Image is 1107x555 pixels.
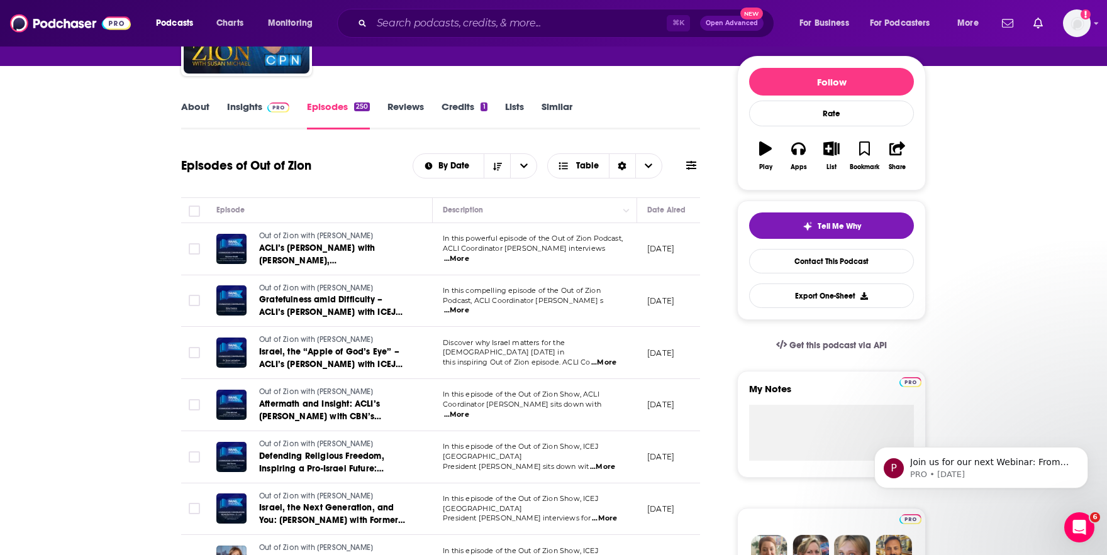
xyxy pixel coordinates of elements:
span: Out of Zion with [PERSON_NAME] [259,543,373,552]
span: ...More [444,305,469,316]
a: Aftermath and Insight: ACLI’s [PERSON_NAME] with CBN’s [PERSON_NAME] [259,398,410,423]
button: open menu [510,154,537,178]
span: Israel, the “Apple of God’s Eye” – ACLI’s [PERSON_NAME] with ICEJ USA’s [PERSON_NAME] [259,346,403,382]
img: Podchaser - Follow, Share and Rate Podcasts [10,11,131,35]
div: Rate [749,101,914,126]
span: Podcast, ACLI Coordinator [PERSON_NAME] s [443,296,603,305]
div: Domain Overview [48,74,113,82]
button: Open AdvancedNew [700,16,764,31]
a: Out of Zion with [PERSON_NAME] [259,283,410,294]
span: In this compelling episode of the Out of Zion [443,286,601,295]
span: 6 [1090,512,1100,522]
div: Domain: [DOMAIN_NAME] [33,33,138,43]
button: Show profile menu [1063,9,1091,37]
a: Show notifications dropdown [1028,13,1048,34]
span: Toggle select row [189,451,200,463]
p: [DATE] [647,295,674,306]
a: Pro website [899,375,921,387]
h2: Choose List sort [413,153,538,179]
h2: Choose View [547,153,662,179]
span: this inspiring Out of Zion episode. ACLI Co [443,358,590,366]
a: Gratefulness amid Difficulty – ACLI’s [PERSON_NAME] with ICEJ USA’s [PERSON_NAME], ICEJ [GEOGRAPH... [259,294,410,319]
a: Out of Zion with [PERSON_NAME] [259,231,410,242]
a: Out of Zion with [PERSON_NAME] [259,491,410,502]
iframe: Intercom live chat [1064,512,1094,542]
p: [DATE] [647,503,674,514]
button: open menu [862,13,948,33]
div: List [826,163,837,171]
span: ...More [592,514,617,524]
span: In this episode of the Out of Zion Show, ACLI [443,390,599,398]
img: User Profile [1063,9,1091,37]
div: 1 [481,102,487,111]
a: Credits1 [442,101,487,129]
span: For Business [799,14,849,32]
p: Message from PRO, sent 33w ago [55,48,217,60]
span: New [740,8,763,19]
a: Out of Zion with [PERSON_NAME] [259,334,410,346]
a: ACLI’s [PERSON_NAME] with [PERSON_NAME], [DEMOGRAPHIC_DATA]-Born Filmmaker and Activist, and Crea... [259,242,410,267]
p: [DATE] [647,451,674,462]
a: Reviews [387,101,424,129]
button: tell me why sparkleTell Me Why [749,212,914,239]
button: Share [881,133,914,179]
iframe: Intercom notifications message [855,420,1107,508]
span: Open Advanced [706,20,758,26]
span: Aftermath and Insight: ACLI’s [PERSON_NAME] with CBN’s [PERSON_NAME] [259,398,381,434]
a: About [181,101,209,129]
span: Logged in as KellyG [1063,9,1091,37]
a: Out of Zion with [PERSON_NAME] [259,542,410,554]
span: More [957,14,979,32]
span: Toggle select row [189,347,200,358]
span: Tell Me Why [818,221,861,231]
span: Podcasts [156,14,193,32]
span: Join us for our next Webinar: From Pushback to Payoff: Building Buy-In for Niche Podcast Placemen... [55,36,216,359]
span: Toggle select row [189,243,200,255]
div: Play [759,163,772,171]
span: Toggle select row [189,295,200,306]
div: Keywords by Traffic [139,74,212,82]
span: President [PERSON_NAME] interviews for [443,514,591,522]
a: Get this podcast via API [766,330,897,361]
span: ...More [591,358,616,368]
span: Out of Zion with [PERSON_NAME] [259,283,373,292]
button: Apps [782,133,815,179]
a: Lists [505,101,524,129]
div: Share [889,163,906,171]
label: My Notes [749,383,914,405]
button: Bookmark [848,133,881,179]
span: Get this podcast via API [789,340,887,351]
span: Out of Zion with [PERSON_NAME] [259,335,373,344]
a: Charts [208,13,251,33]
a: Defending Religious Freedom, Inspiring a Pro-Israel Future: [PERSON_NAME] with [PERSON_NAME] Foun... [259,450,410,475]
button: open menu [147,13,209,33]
div: Bookmark [850,163,879,171]
span: Out of Zion with [PERSON_NAME] [259,231,373,240]
img: logo_orange.svg [20,20,30,30]
div: v 4.0.25 [35,20,62,30]
span: Coordinator [PERSON_NAME] sits down with [443,400,601,409]
span: Out of Zion with [PERSON_NAME] [259,492,373,500]
img: tell me why sparkle [803,221,813,231]
span: Out of Zion with [PERSON_NAME] [259,439,373,448]
span: Toggle select row [189,399,200,410]
img: tab_domain_overview_orange.svg [34,73,44,83]
a: Pro website [899,512,921,524]
span: ACLI Coordinator [PERSON_NAME] interviews [443,244,605,253]
span: Charts [216,14,243,32]
button: open menu [259,13,329,33]
img: tab_keywords_by_traffic_grey.svg [125,73,135,83]
span: Gratefulness amid Difficulty – ACLI’s [PERSON_NAME] with ICEJ USA’s [PERSON_NAME], ICEJ [GEOGRAPH... [259,294,403,355]
span: In this episode of the Out of Zion Show, ICEJ [GEOGRAPHIC_DATA] [443,442,599,461]
button: open menu [791,13,865,33]
span: ...More [590,462,615,472]
a: Israel, the Next Generation, and You: [PERSON_NAME] with Former Congresswoman and [PERSON_NAME] o... [259,502,410,527]
p: [DATE] [647,243,674,254]
span: Out of Zion with [PERSON_NAME] [259,387,373,396]
button: Export One-Sheet [749,283,914,308]
span: Discover why Israel matters for the [DEMOGRAPHIC_DATA] [DATE] in [443,338,565,357]
span: In this episode of the Out of Zion Show, ICEJ [GEOGRAPHIC_DATA] [443,494,599,513]
span: For Podcasters [870,14,930,32]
